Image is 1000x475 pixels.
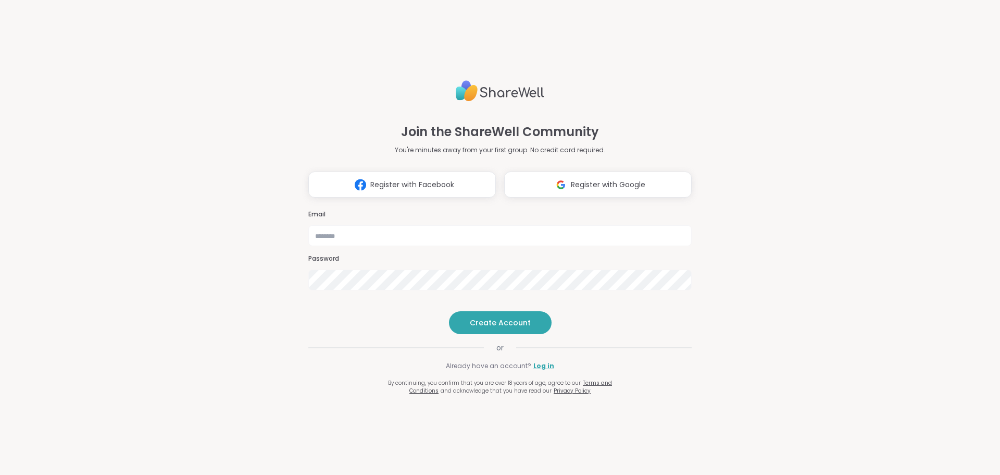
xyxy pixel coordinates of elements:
[446,361,531,371] span: Already have an account?
[308,254,692,263] h3: Password
[504,172,692,198] button: Register with Google
[351,175,370,194] img: ShareWell Logomark
[441,387,552,395] span: and acknowledge that you have read our
[370,179,454,190] span: Register with Facebook
[308,210,692,219] h3: Email
[308,172,496,198] button: Register with Facebook
[401,123,599,141] h1: Join the ShareWell Community
[533,361,554,371] a: Log in
[470,318,531,328] span: Create Account
[409,379,612,395] a: Terms and Conditions
[456,76,544,106] img: ShareWell Logo
[551,175,571,194] img: ShareWell Logomark
[395,145,605,155] p: You're minutes away from your first group. No credit card required.
[571,179,645,190] span: Register with Google
[554,387,591,395] a: Privacy Policy
[388,379,581,387] span: By continuing, you confirm that you are over 18 years of age, agree to our
[449,311,552,334] button: Create Account
[484,343,516,353] span: or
